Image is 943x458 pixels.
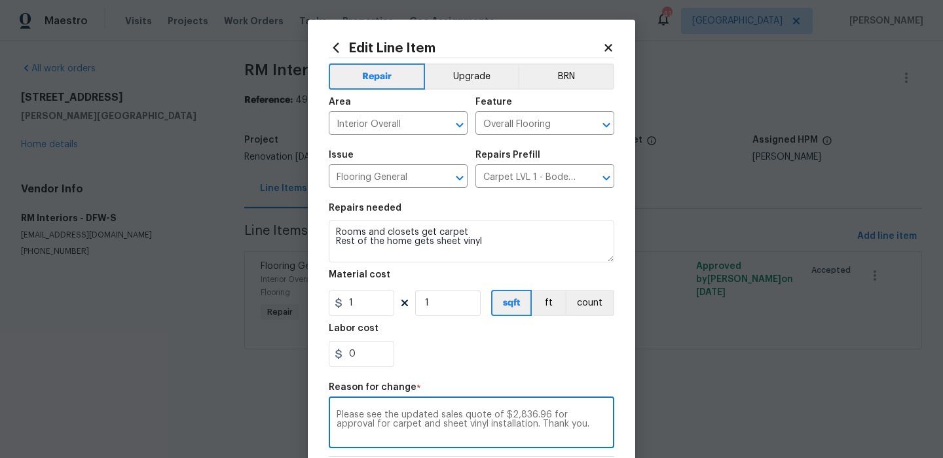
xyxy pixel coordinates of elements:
[518,63,614,90] button: BRN
[329,220,614,262] textarea: Rooms and closets get carpet Rest of the home gets sheet vinyl
[565,290,614,316] button: count
[329,324,379,333] h5: Labor cost
[329,383,416,392] h5: Reason for change
[329,150,354,160] h5: Issue
[329,270,390,279] h5: Material cost
[597,116,616,134] button: Open
[532,290,565,316] button: ft
[329,97,351,107] h5: Area
[475,97,512,107] h5: Feature
[597,169,616,187] button: Open
[329,203,401,213] h5: Repairs needed
[329,63,425,90] button: Repair
[337,410,606,438] textarea: Please see the updated sales quote of $2,836.96 for approval for carpet and sheet vinyl installat...
[451,116,469,134] button: Open
[329,41,602,55] h2: Edit Line Item
[425,63,519,90] button: Upgrade
[451,169,469,187] button: Open
[491,290,532,316] button: sqft
[475,150,540,160] h5: Repairs Prefill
